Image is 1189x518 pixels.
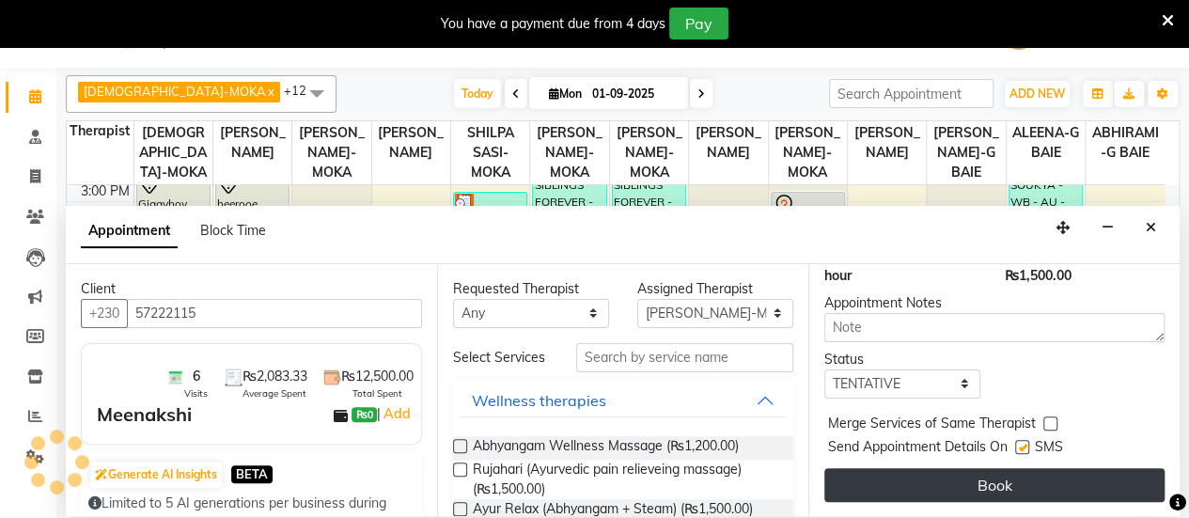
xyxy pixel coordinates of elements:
[1137,213,1165,243] button: Close
[824,247,976,284] span: 1 hour
[97,400,192,429] div: Meenakshi
[441,14,665,34] div: You have a payment due from 4 days
[828,414,1036,437] span: Merge Services of Same Therapist
[242,367,307,386] span: ₨2,083.33
[576,343,793,372] input: Search by service name
[134,121,212,184] span: [DEMOGRAPHIC_DATA]-MOKA
[829,79,993,108] input: Search Appointment
[372,121,450,165] span: [PERSON_NAME]
[637,279,793,299] div: Assigned Therapist
[81,214,178,248] span: Appointment
[81,299,128,328] button: +230
[669,8,728,39] button: Pay
[848,121,926,165] span: [PERSON_NAME]
[352,407,376,422] span: ₨0
[352,386,402,400] span: Total Spent
[292,121,370,184] span: [PERSON_NAME]-MOKA
[1005,81,1070,107] button: ADD NEW
[824,468,1165,502] button: Book
[193,367,200,386] span: 6
[610,121,688,184] span: [PERSON_NAME]-MOKA
[242,386,306,400] span: Average Spent
[231,465,273,483] span: BETA
[927,121,1005,184] span: [PERSON_NAME]-G BAIE
[772,193,844,312] div: Rishi, TK23, 03:15 PM-04:45 PM, SIBLINGS FOREVER - ABH + [PERSON_NAME]
[689,121,767,165] span: [PERSON_NAME]
[473,436,739,460] span: Abhyangam Wellness Massage (₨1,200.00)
[472,389,606,412] div: Wellness therapies
[381,402,414,425] a: Add
[213,121,291,165] span: [PERSON_NAME]
[1035,437,1063,461] span: SMS
[81,279,422,299] div: Client
[769,121,847,184] span: [PERSON_NAME]-MOKA
[439,348,562,368] div: Select Services
[90,462,222,488] button: Generate AI Insights
[451,121,529,184] span: SHILPA SASI-MOKA
[454,79,501,108] span: Today
[824,293,1165,313] div: Appointment Notes
[1086,121,1165,165] span: ABHIRAMI-G BAIE
[184,386,208,400] span: Visits
[1004,267,1071,284] span: ₨1,500.00
[67,121,133,141] div: Therapist
[77,181,133,201] div: 3:00 PM
[454,193,526,312] div: Gigavhoy, TK15, 03:15 PM-04:45 PM, Rujahari (Ayurvedic pain relieveing massage)
[1009,86,1065,101] span: ADD NEW
[266,84,274,99] a: x
[453,279,609,299] div: Requested Therapist
[127,299,422,328] input: Search by Name/Mobile/Email/Code
[828,437,1008,461] span: Send Appointment Details On
[377,402,414,425] span: |
[1007,121,1085,165] span: ALEENA-G BAIE
[587,80,681,108] input: 2025-09-01
[284,83,321,98] span: +12
[530,121,608,184] span: [PERSON_NAME]-MOKA
[473,460,778,499] span: Rujahari (Ayurvedic pain relieveing massage) (₨1,500.00)
[461,384,786,417] button: Wellness therapies
[341,367,414,386] span: ₨12,500.00
[544,86,587,101] span: Mon
[84,84,266,99] span: [DEMOGRAPHIC_DATA]-MOKA
[824,350,980,369] div: Status
[200,222,266,239] span: Block Time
